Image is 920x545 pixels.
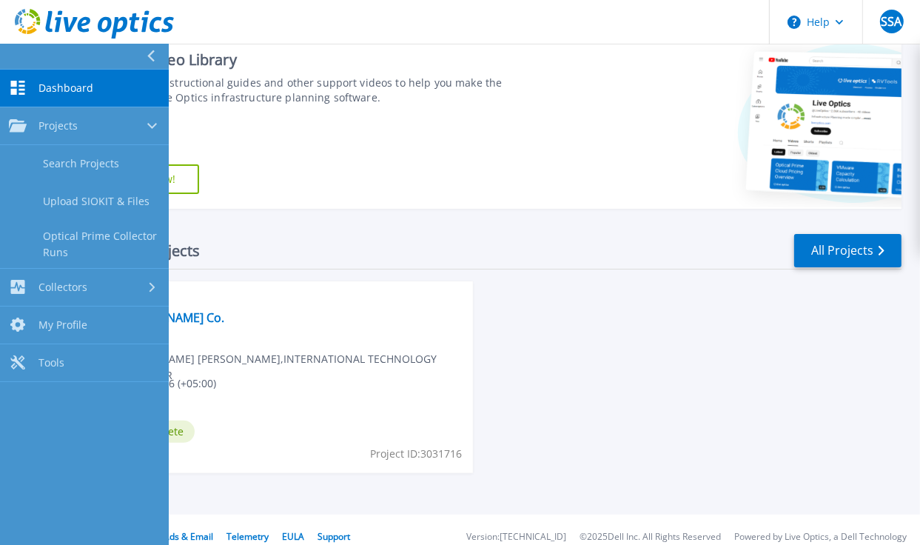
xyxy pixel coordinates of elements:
a: EULA [282,530,304,543]
span: Projects [38,119,78,133]
span: Optical Prime [112,290,465,307]
span: SSA [881,16,901,27]
a: Support [318,530,350,543]
span: [PERSON_NAME] [PERSON_NAME] , INTERNATIONAL TECHNOLOGY EXCHANGER [112,351,474,384]
div: Support Video Library [87,50,517,70]
a: Telemetry [226,530,269,543]
a: Ads & Email [164,530,213,543]
li: Powered by Live Optics, a Dell Technology [734,532,907,542]
li: © 2025 Dell Inc. All Rights Reserved [580,532,721,542]
span: Dashboard [38,81,93,95]
span: My Profile [38,318,87,332]
a: All Projects [794,234,901,267]
div: Find tutorials, instructional guides and other support videos to help you make the most of your L... [87,76,517,105]
li: Version: [TECHNICAL_ID] [466,532,566,542]
span: Tools [38,356,64,370]
span: Project ID: 3031716 [370,446,462,462]
span: Collectors [38,281,87,294]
